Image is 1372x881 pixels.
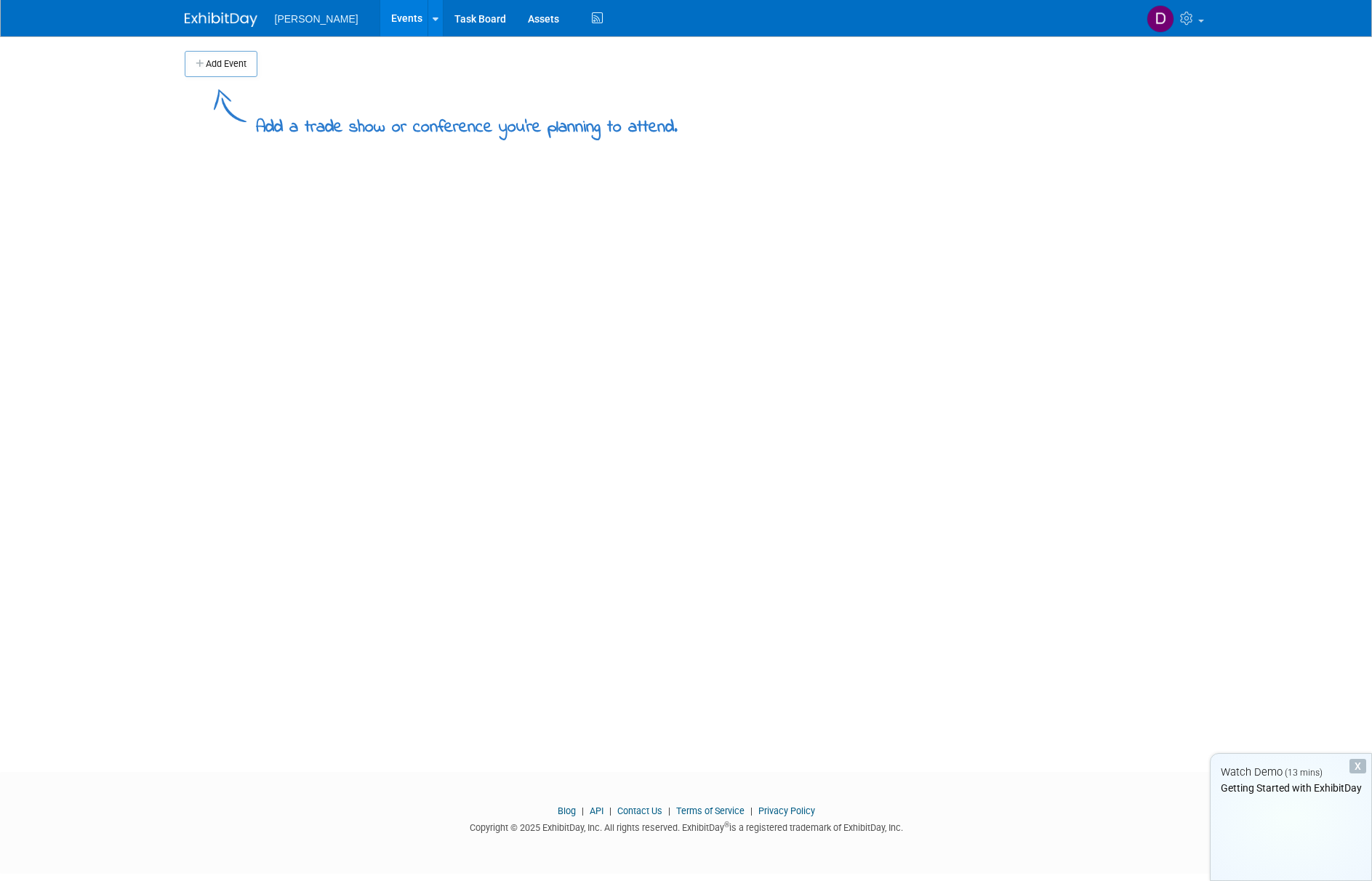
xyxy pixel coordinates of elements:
div: Getting Started with ExhibitDay [1211,781,1371,795]
span: | [665,805,674,816]
sup: ® [724,821,729,829]
a: Terms of Service [676,805,745,816]
span: | [578,805,587,816]
span: [PERSON_NAME] [275,13,358,25]
span: | [606,805,615,816]
div: Dismiss [1349,759,1366,773]
span: | [747,805,756,816]
span: (13 mins) [1285,768,1323,778]
a: API [590,805,603,816]
button: Add Event [185,51,257,77]
img: Dana Boyte [1147,5,1174,33]
a: Privacy Policy [758,805,815,816]
a: Blog [558,805,576,816]
div: Watch Demo [1211,765,1371,780]
div: Add a trade show or conference you're planning to attend. [256,105,678,140]
img: ExhibitDay [185,12,257,27]
a: Contact Us [617,805,662,816]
